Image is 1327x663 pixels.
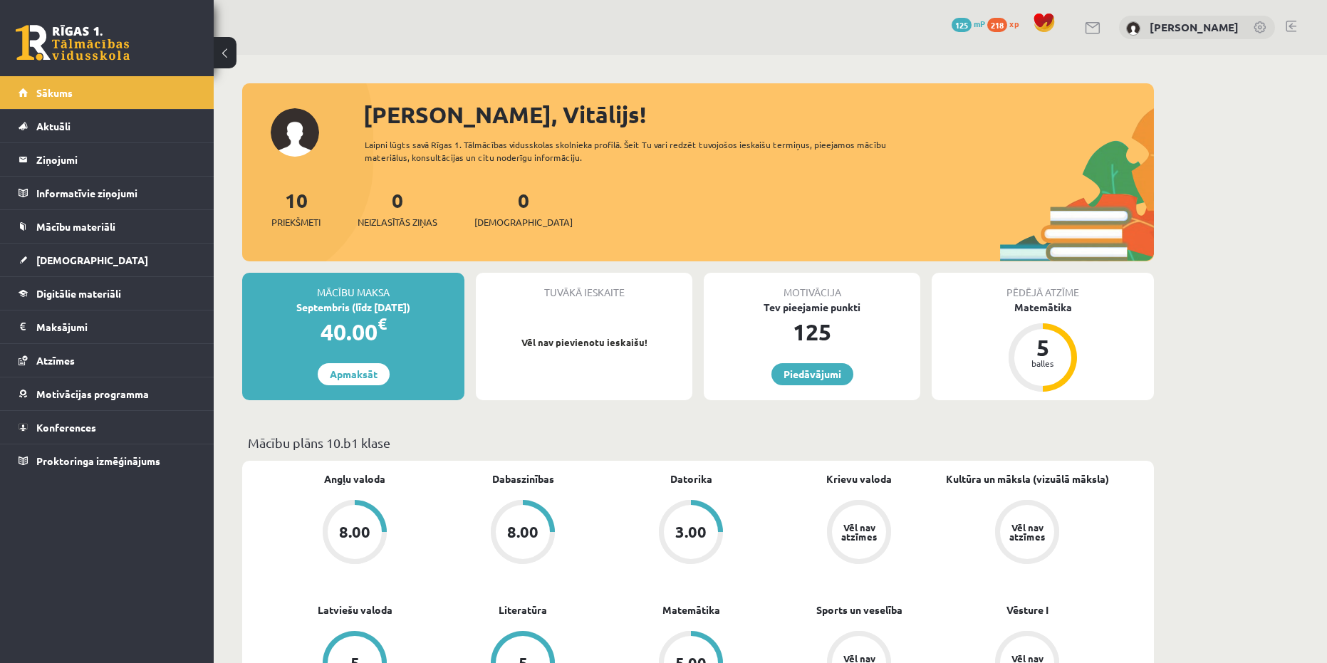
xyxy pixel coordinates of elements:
span: Priekšmeti [271,215,321,229]
a: Vēsture I [1006,602,1048,617]
div: Matemātika [932,300,1154,315]
a: Sports un veselība [816,602,902,617]
div: Tuvākā ieskaite [476,273,692,300]
div: Septembris (līdz [DATE]) [242,300,464,315]
a: Digitālie materiāli [19,277,196,310]
a: Proktoringa izmēģinājums [19,444,196,477]
span: Aktuāli [36,120,71,132]
a: Matemātika 5 balles [932,300,1154,394]
a: 125 mP [952,18,985,29]
legend: Informatīvie ziņojumi [36,177,196,209]
div: balles [1021,359,1064,367]
div: Tev pieejamie punkti [704,300,920,315]
span: 218 [987,18,1007,32]
span: xp [1009,18,1019,29]
a: Kultūra un māksla (vizuālā māksla) [946,471,1109,486]
a: 10Priekšmeti [271,187,321,229]
div: Vēl nav atzīmes [1007,523,1047,541]
a: 0[DEMOGRAPHIC_DATA] [474,187,573,229]
a: Konferences [19,411,196,444]
a: 3.00 [607,500,775,567]
a: Dabaszinības [492,471,554,486]
a: Latviešu valoda [318,602,392,617]
legend: Maksājumi [36,310,196,343]
div: 8.00 [507,524,538,540]
div: 3.00 [675,524,707,540]
div: [PERSON_NAME], Vitālijs! [363,98,1154,132]
a: Angļu valoda [324,471,385,486]
a: Sākums [19,76,196,109]
span: Mācību materiāli [36,220,115,233]
a: Vēl nav atzīmes [775,500,943,567]
div: 40.00 [242,315,464,349]
p: Vēl nav pievienotu ieskaišu! [483,335,685,350]
legend: Ziņojumi [36,143,196,176]
span: 125 [952,18,972,32]
span: Digitālie materiāli [36,287,121,300]
span: [DEMOGRAPHIC_DATA] [36,254,148,266]
a: Apmaksāt [318,363,390,385]
a: Datorika [670,471,712,486]
a: Piedāvājumi [771,363,853,385]
a: Literatūra [499,602,547,617]
a: Atzīmes [19,344,196,377]
div: Motivācija [704,273,920,300]
span: Sākums [36,86,73,99]
a: Matemātika [662,602,720,617]
span: Motivācijas programma [36,387,149,400]
img: Vitālijs Čugunovs [1126,21,1140,36]
div: Laipni lūgts savā Rīgas 1. Tālmācības vidusskolas skolnieka profilā. Šeit Tu vari redzēt tuvojošo... [365,138,912,164]
a: Informatīvie ziņojumi [19,177,196,209]
a: 8.00 [439,500,607,567]
div: Mācību maksa [242,273,464,300]
div: 125 [704,315,920,349]
span: Konferences [36,421,96,434]
a: 0Neizlasītās ziņas [358,187,437,229]
a: Krievu valoda [826,471,892,486]
a: Vēl nav atzīmes [943,500,1111,567]
span: € [378,313,387,334]
span: Atzīmes [36,354,75,367]
a: [PERSON_NAME] [1150,20,1239,34]
a: Mācību materiāli [19,210,196,243]
a: Maksājumi [19,310,196,343]
a: [DEMOGRAPHIC_DATA] [19,244,196,276]
a: Ziņojumi [19,143,196,176]
div: 5 [1021,336,1064,359]
a: Rīgas 1. Tālmācības vidusskola [16,25,130,61]
span: [DEMOGRAPHIC_DATA] [474,215,573,229]
a: 8.00 [271,500,439,567]
a: 218 xp [987,18,1026,29]
span: mP [974,18,985,29]
span: Neizlasītās ziņas [358,215,437,229]
a: Aktuāli [19,110,196,142]
div: 8.00 [339,524,370,540]
p: Mācību plāns 10.b1 klase [248,433,1148,452]
a: Motivācijas programma [19,377,196,410]
span: Proktoringa izmēģinājums [36,454,160,467]
div: Vēl nav atzīmes [839,523,879,541]
div: Pēdējā atzīme [932,273,1154,300]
